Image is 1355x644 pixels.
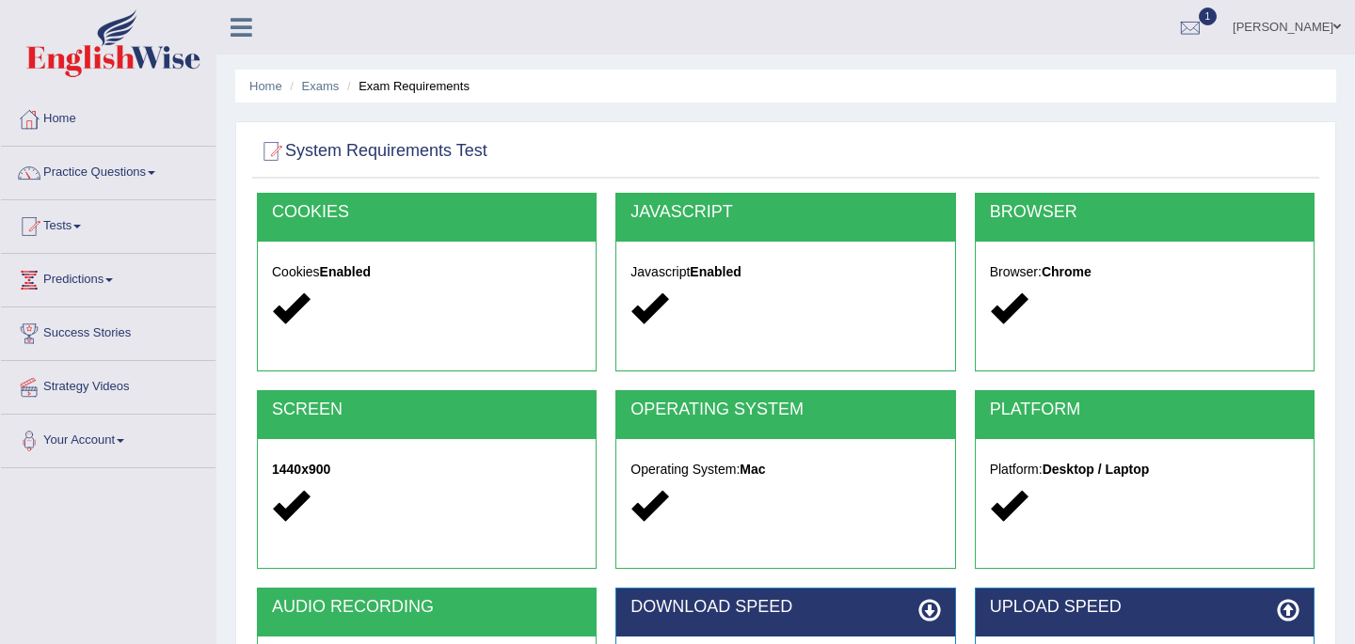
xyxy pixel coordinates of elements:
strong: Desktop / Laptop [1043,462,1150,477]
a: Strategy Videos [1,361,215,408]
span: 1 [1199,8,1218,25]
strong: Mac [740,462,765,477]
h2: AUDIO RECORDING [272,598,582,617]
strong: Enabled [320,264,371,279]
h2: DOWNLOAD SPEED [630,598,940,617]
strong: Chrome [1042,264,1092,279]
h2: PLATFORM [990,401,1299,419]
h5: Operating System: [630,463,940,477]
h2: JAVASCRIPT [630,203,940,222]
h2: SCREEN [272,401,582,419]
strong: Enabled [690,264,741,279]
a: Your Account [1,415,215,462]
h2: COOKIES [272,203,582,222]
h5: Cookies [272,265,582,279]
h2: UPLOAD SPEED [990,598,1299,617]
h5: Platform: [990,463,1299,477]
a: Home [1,93,215,140]
li: Exam Requirements [343,77,470,95]
h2: OPERATING SYSTEM [630,401,940,419]
a: Tests [1,200,215,247]
strong: 1440x900 [272,462,330,477]
a: Predictions [1,254,215,301]
a: Home [249,79,282,93]
h2: System Requirements Test [257,137,487,165]
a: Exams [302,79,340,93]
h2: BROWSER [990,203,1299,222]
a: Practice Questions [1,147,215,194]
a: Success Stories [1,307,215,354]
h5: Javascript [630,265,940,279]
h5: Browser: [990,265,1299,279]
